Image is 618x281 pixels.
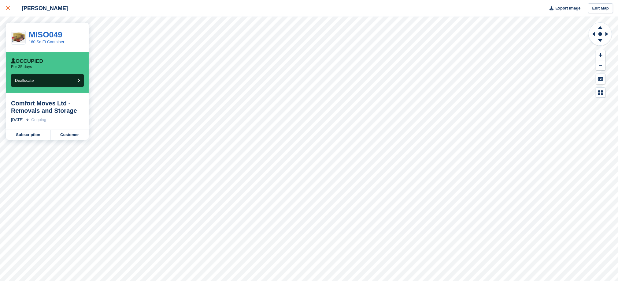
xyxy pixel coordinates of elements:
[11,117,24,123] div: [DATE]
[11,100,84,114] div: Comfort Moves Ltd - Removals and Storage
[11,64,32,69] p: For 35 days
[596,60,605,70] button: Zoom Out
[6,130,50,140] a: Subscription
[11,32,25,43] img: 20ft.jpg
[29,40,64,44] a: 160 Sq Ft Container
[588,3,613,13] a: Edit Map
[29,30,62,39] a: MISO049
[596,88,605,98] button: Map Legend
[555,5,580,11] span: Export Image
[596,74,605,84] button: Keyboard Shortcuts
[596,50,605,60] button: Zoom In
[50,130,89,140] a: Customer
[31,117,46,123] div: Ongoing
[16,5,68,12] div: [PERSON_NAME]
[11,74,84,87] button: Deallocate
[11,58,43,64] div: Occupied
[15,78,34,83] span: Deallocate
[546,3,581,13] button: Export Image
[26,119,29,121] img: arrow-right-light-icn-cde0832a797a2874e46488d9cf13f60e5c3a73dbe684e267c42b8395dfbc2abf.svg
